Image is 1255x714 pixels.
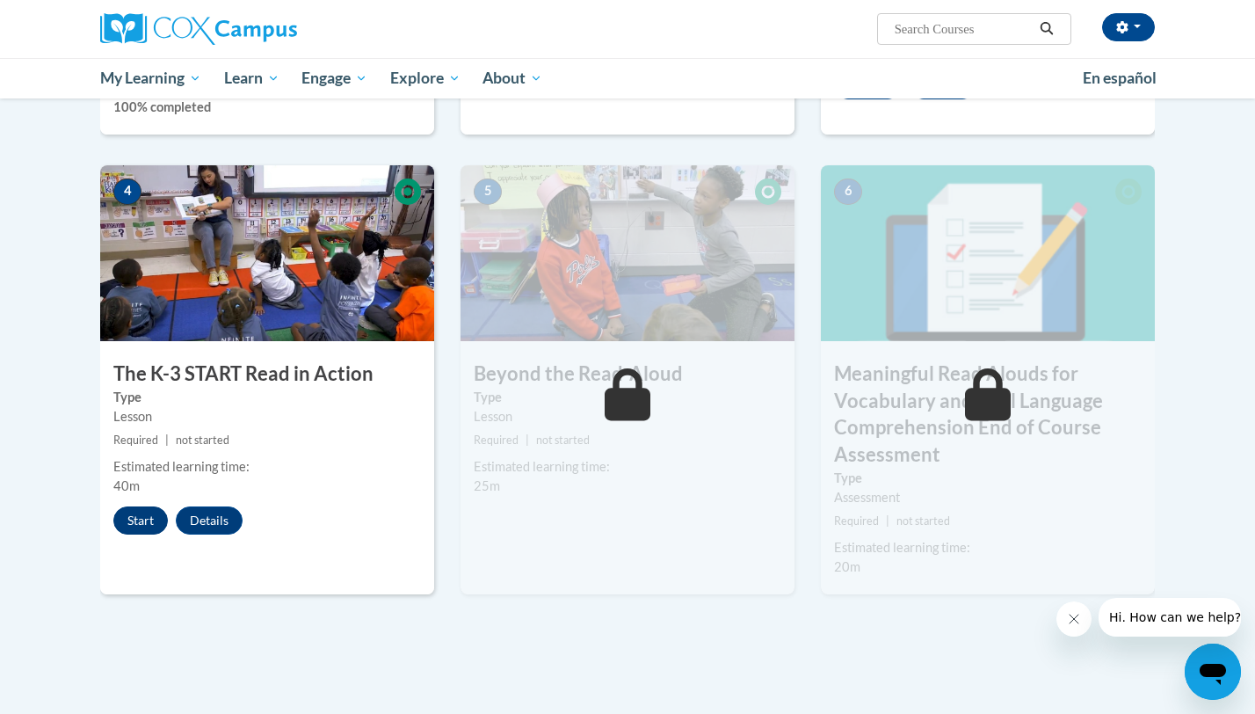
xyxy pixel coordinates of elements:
[74,58,1181,98] div: Main menu
[100,361,434,388] h3: The K-3 START Read in Action
[821,361,1155,469] h3: Meaningful Read Alouds for Vocabulary and Oral Language Comprehension End of Course Assessment
[1071,60,1168,97] a: En español
[472,58,555,98] a: About
[834,538,1142,557] div: Estimated learning time:
[100,165,434,341] img: Course Image
[834,178,862,205] span: 6
[474,457,781,477] div: Estimated learning time:
[886,514,889,528] span: |
[113,478,140,493] span: 40m
[113,98,421,117] label: 100% completed
[1056,601,1092,637] iframe: Close message
[176,506,243,535] button: Details
[89,58,213,98] a: My Learning
[474,388,781,407] label: Type
[834,514,879,528] span: Required
[100,68,201,89] span: My Learning
[893,18,1034,40] input: Search Courses
[1034,18,1060,40] button: Search
[1102,13,1155,41] button: Account Settings
[113,506,168,535] button: Start
[896,514,950,528] span: not started
[390,68,461,89] span: Explore
[834,488,1142,507] div: Assessment
[834,469,1142,488] label: Type
[100,13,434,45] a: Cox Campus
[113,178,141,205] span: 4
[461,165,794,341] img: Course Image
[301,68,367,89] span: Engage
[536,433,590,447] span: not started
[474,478,500,493] span: 25m
[1099,598,1241,637] iframe: Message from company
[113,388,421,407] label: Type
[113,433,158,447] span: Required
[474,407,781,426] div: Lesson
[821,165,1155,341] img: Course Image
[113,457,421,477] div: Estimated learning time:
[379,58,472,98] a: Explore
[482,68,542,89] span: About
[1083,69,1157,87] span: En español
[526,433,529,447] span: |
[113,407,421,426] div: Lesson
[474,433,519,447] span: Required
[213,58,291,98] a: Learn
[176,433,229,447] span: not started
[1185,644,1241,700] iframe: Button to launch messaging window
[165,433,169,447] span: |
[474,178,502,205] span: 5
[834,559,860,574] span: 20m
[224,68,279,89] span: Learn
[100,13,297,45] img: Cox Campus
[461,361,794,388] h3: Beyond the Read-Aloud
[290,58,379,98] a: Engage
